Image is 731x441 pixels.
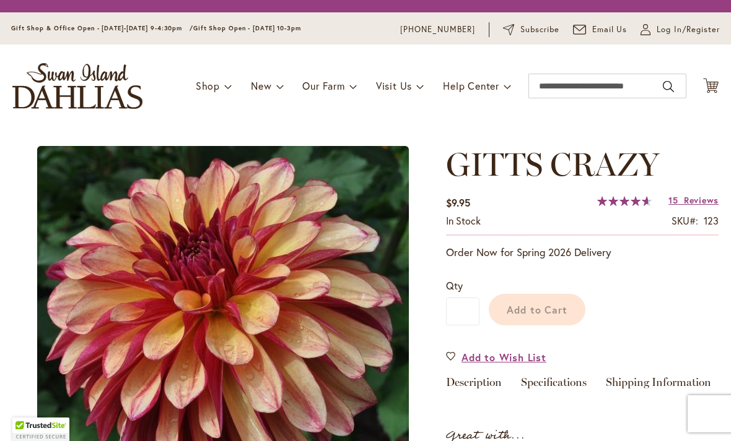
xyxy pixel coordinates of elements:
[11,24,193,32] span: Gift Shop & Office Open - [DATE]-[DATE] 9-4:30pm /
[400,24,475,36] a: [PHONE_NUMBER]
[9,397,44,432] iframe: Launch Accessibility Center
[446,245,719,260] p: Order Now for Spring 2026 Delivery
[503,24,559,36] a: Subscribe
[446,350,546,364] a: Add to Wish List
[446,214,481,228] div: Availability
[443,79,499,92] span: Help Center
[446,377,719,395] div: Detailed Product Info
[446,214,481,227] span: In stock
[684,194,719,206] span: Reviews
[520,24,559,36] span: Subscribe
[251,79,271,92] span: New
[196,79,220,92] span: Shop
[462,350,546,364] span: Add to Wish List
[663,77,674,96] button: Search
[573,24,628,36] a: Email Us
[672,214,698,227] strong: SKU
[704,214,719,228] div: 123
[446,145,659,184] span: GITTS CRAZY
[446,377,502,395] a: Description
[302,79,344,92] span: Our Farm
[606,377,711,395] a: Shipping Information
[12,63,142,109] a: store logo
[446,279,463,292] span: Qty
[641,24,720,36] a: Log In/Register
[597,196,652,206] div: 93%
[592,24,628,36] span: Email Us
[446,196,470,209] span: $9.95
[521,377,587,395] a: Specifications
[193,24,301,32] span: Gift Shop Open - [DATE] 10-3pm
[668,194,678,206] span: 15
[376,79,412,92] span: Visit Us
[657,24,720,36] span: Log In/Register
[668,194,719,206] a: 15 Reviews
